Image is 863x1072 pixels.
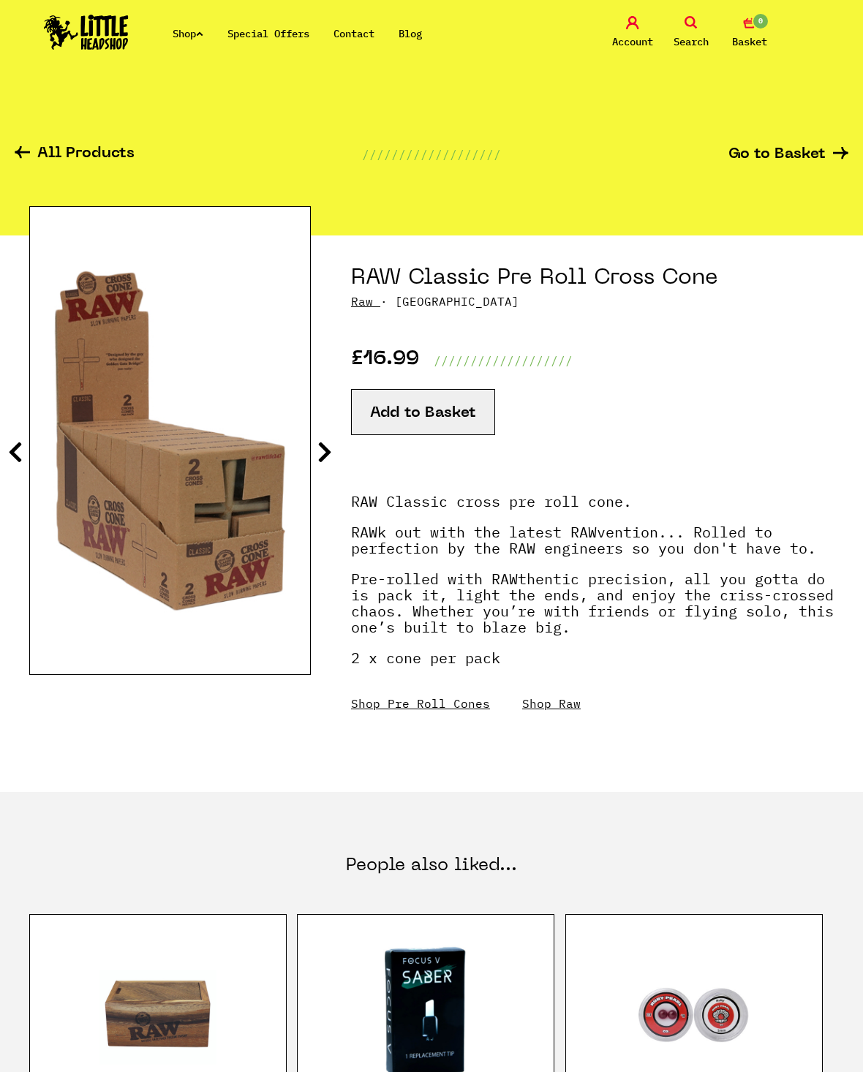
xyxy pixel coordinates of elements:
p: RAWk out with the latest RAWvention... Rolled to perfection by the RAW engineers so you don't hav... [351,524,834,571]
p: Pre-rolled with RAWthentic precision, all you gotta do is pack it, light the ends, and enjoy the ... [351,571,834,650]
span: Basket [732,33,767,50]
span: Account [612,33,653,50]
span: 0 [752,12,769,30]
span: Search [674,33,709,50]
a: Shop Raw [522,696,581,711]
p: RAW Classic cross pre roll cone. [351,494,834,524]
p: £16.99 [351,352,419,369]
a: Special Offers [227,27,309,40]
img: Little Head Shop Logo [44,15,129,50]
a: Contact [333,27,374,40]
h1: RAW Classic Pre Roll Cross Cone [351,265,834,292]
p: · [GEOGRAPHIC_DATA] [351,292,834,310]
a: Go to Basket [728,147,848,162]
button: Add to Basket [351,389,495,435]
p: /////////////////// [362,146,501,163]
img: RAW Classic Pre Roll Cross Cone image 1 [30,265,310,616]
p: 2 x cone per pack [351,650,834,681]
a: Shop [173,27,203,40]
a: Raw [351,294,373,309]
a: Shop Pre Roll Cones [351,696,490,711]
p: /////////////////// [434,352,573,369]
a: All Products [15,146,135,163]
a: Search [666,16,717,50]
a: 0 Basket [724,16,775,50]
a: Blog [399,27,422,40]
